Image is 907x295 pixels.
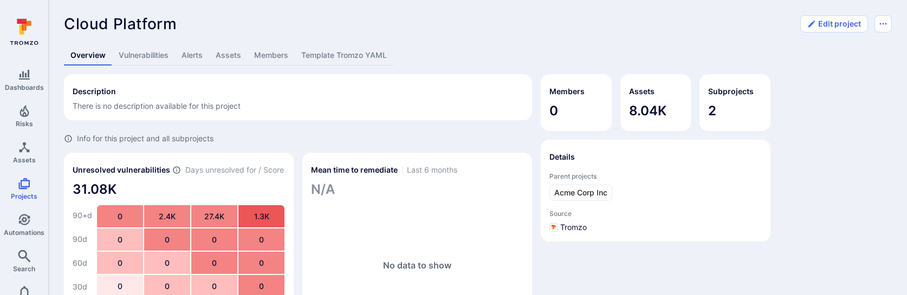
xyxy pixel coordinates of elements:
[311,181,523,198] span: N/A
[64,45,892,65] div: Project tabs
[73,181,285,198] span: 31.08K
[549,86,585,97] h2: Members
[185,165,284,176] span: Days unresolved for / Score
[73,205,92,226] div: 90+ d
[172,165,181,176] span: Number of vulnerabilities in status ‘Open’ ‘Triaged’ and ‘In process’ divided by score and scanne...
[800,15,868,32] button: Edit project
[13,156,36,164] span: Assets
[554,187,607,198] span: Acme Corp Inc
[708,102,762,120] span: 2
[191,228,237,251] div: 0
[11,192,37,200] span: Projects
[144,205,190,227] div: 2.4K
[191,205,237,227] div: 27.4K
[4,228,44,237] span: Automations
[97,205,143,227] div: 0
[175,45,209,65] a: Alerts
[144,228,190,251] div: 0
[144,252,190,274] div: 0
[629,102,683,120] span: 8.04K
[549,102,603,120] span: 0
[73,165,170,175] h2: Unresolved vulnerabilities
[560,222,587,233] span: Tromzo
[383,260,451,271] span: No data to show
[549,185,612,201] a: Acme Corp Inc
[311,165,398,175] h2: Mean time to remediate
[97,252,143,274] div: 0
[248,45,295,65] a: Members
[13,265,35,273] span: Search
[549,209,762,218] span: Source
[238,228,284,251] div: 0
[64,74,532,120] div: Collapse description
[112,45,175,65] a: Vulnerabilities
[97,228,143,251] div: 0
[238,252,284,274] div: 0
[191,252,237,274] div: 0
[73,252,92,274] div: 60 d
[16,120,33,128] span: Risks
[64,15,177,33] span: Cloud Platform
[73,86,116,97] h2: Description
[874,15,892,32] button: Options menu
[549,152,575,162] h2: Details
[295,45,393,65] a: Template Tromzo YAML
[77,133,213,144] span: Info for this project and all subprojects
[629,86,655,97] h2: Assets
[73,228,92,250] div: 90 d
[209,45,248,65] a: Assets
[64,45,112,65] a: Overview
[549,172,762,180] span: Parent projects
[708,86,754,97] h2: Subprojects
[238,205,284,227] div: 1.3K
[407,165,457,175] span: Last 6 months
[73,101,241,110] span: There is no description available for this project
[5,83,44,91] span: Dashboards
